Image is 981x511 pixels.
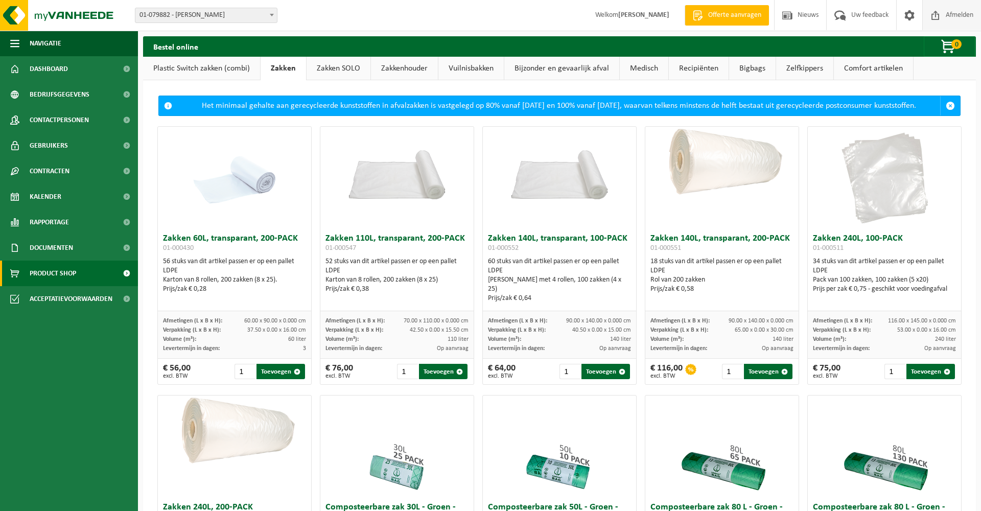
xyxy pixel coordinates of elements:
[163,275,306,285] div: Karton van 8 rollen, 200 zakken (8 x 25).
[488,373,516,379] span: excl. BTW
[650,364,683,379] div: € 116,00
[30,286,112,312] span: Acceptatievoorwaarden
[135,8,277,22] span: 01-079882 - PAUWELS FILIP - ZEVENEKEN
[773,336,793,342] span: 140 liter
[135,8,277,23] span: 01-079882 - PAUWELS FILIP - ZEVENEKEN
[813,285,956,294] div: Prijs per zak € 0,75 - geschikt voor voedingafval
[650,327,708,333] span: Verpakking (L x B x H):
[650,257,793,294] div: 18 stuks van dit artikel passen er op een pallet
[834,57,913,80] a: Comfort artikelen
[488,318,547,324] span: Afmetingen (L x B x H):
[397,364,418,379] input: 1
[261,57,306,80] a: Zakken
[813,244,844,252] span: 01-000511
[325,244,356,252] span: 01-000547
[325,285,469,294] div: Prijs/zak € 0,38
[30,184,61,210] span: Kalender
[371,57,438,80] a: Zakkenhouder
[163,345,220,352] span: Levertermijn in dagen:
[325,266,469,275] div: LDPE
[813,275,956,285] div: Pack van 100 zakken, 100 zakken (5 x20)
[508,396,611,498] img: 01-001001
[325,345,382,352] span: Levertermijn in dagen:
[685,5,769,26] a: Offerte aanvragen
[645,127,799,203] img: 01-000551
[650,345,707,352] span: Levertermijn in dagen:
[325,275,469,285] div: Karton van 8 rollen, 200 zakken (8 x 25)
[163,257,306,294] div: 56 stuks van dit artikel passen er op een pallet
[488,345,545,352] span: Levertermijn in dagen:
[488,336,521,342] span: Volume (m³):
[163,285,306,294] div: Prijs/zak € 0,28
[669,57,729,80] a: Recipiënten
[559,364,580,379] input: 1
[813,327,871,333] span: Verpakking (L x B x H):
[437,345,469,352] span: Op aanvraag
[566,318,631,324] span: 90.00 x 140.00 x 0.000 cm
[163,336,196,342] span: Volume (m³):
[235,364,255,379] input: 1
[346,396,448,498] img: 01-001000
[735,327,793,333] span: 65.00 x 0.00 x 30.00 cm
[183,127,286,229] img: 01-000430
[30,82,89,107] span: Bedrijfsgegevens
[244,318,306,324] span: 60.00 x 90.00 x 0.000 cm
[30,158,69,184] span: Contracten
[897,327,956,333] span: 53.00 x 0.00 x 16.00 cm
[30,210,69,235] span: Rapportage
[488,234,631,254] h3: Zakken 140L, transparant, 100-PACK
[325,318,385,324] span: Afmetingen (L x B x H):
[163,364,191,379] div: € 56,00
[307,57,370,80] a: Zakken SOLO
[438,57,504,80] a: Vuilnisbakken
[610,336,631,342] span: 140 liter
[303,345,306,352] span: 3
[599,345,631,352] span: Op aanvraag
[143,57,260,80] a: Plastic Switch zakken (combi)
[30,107,89,133] span: Contactpersonen
[650,285,793,294] div: Prijs/zak € 0,58
[30,31,61,56] span: Navigatie
[404,318,469,324] span: 70.00 x 110.00 x 0.000 cm
[30,56,68,82] span: Dashboard
[650,244,681,252] span: 01-000551
[888,318,956,324] span: 116.00 x 145.00 x 0.000 cm
[650,234,793,254] h3: Zakken 140L, transparant, 200-PACK
[813,364,840,379] div: € 75,00
[325,364,353,379] div: € 76,00
[30,261,76,286] span: Product Shop
[650,275,793,285] div: Rol van 200 zakken
[488,244,519,252] span: 01-000552
[320,127,474,203] img: 01-000547
[833,127,936,229] img: 01-000511
[163,318,222,324] span: Afmetingen (L x B x H):
[325,257,469,294] div: 52 stuks van dit artikel passen er op een pallet
[256,364,305,379] button: Toevoegen
[813,336,846,342] span: Volume (m³):
[488,257,631,303] div: 60 stuks van dit artikel passen er op een pallet
[163,266,306,275] div: LDPE
[158,396,311,472] img: 01-000510
[940,96,960,115] a: Sluit melding
[30,235,73,261] span: Documenten
[813,234,956,254] h3: Zakken 240L, 100-PACK
[618,11,669,19] strong: [PERSON_NAME]
[488,364,516,379] div: € 64,00
[951,39,962,49] span: 0
[706,10,764,20] span: Offerte aanvragen
[572,327,631,333] span: 40.50 x 0.00 x 15.00 cm
[163,373,191,379] span: excl. BTW
[620,57,668,80] a: Medisch
[813,345,870,352] span: Levertermijn in dagen:
[288,336,306,342] span: 60 liter
[410,327,469,333] span: 42.50 x 0.00 x 15.50 cm
[813,266,956,275] div: LDPE
[177,96,940,115] div: Het minimaal gehalte aan gerecycleerde kunststoffen in afvalzakken is vastgelegd op 80% vanaf [DA...
[650,336,684,342] span: Volume (m³):
[762,345,793,352] span: Op aanvraag
[650,318,710,324] span: Afmetingen (L x B x H):
[448,336,469,342] span: 110 liter
[143,36,208,56] h2: Bestel online
[163,327,221,333] span: Verpakking (L x B x H):
[924,36,975,57] button: 0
